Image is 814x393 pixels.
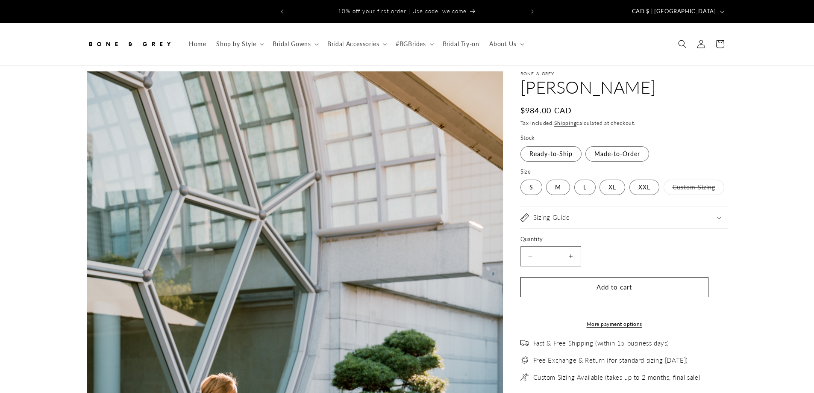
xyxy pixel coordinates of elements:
span: Bridal Gowns [273,40,311,48]
p: Bone & Grey [520,71,728,76]
summary: Search [673,35,692,53]
a: Bridal Try-on [438,35,485,53]
div: Tax included. calculated at checkout. [520,119,728,127]
label: Ready-to-Ship [520,146,582,162]
legend: Size [520,168,532,176]
h1: [PERSON_NAME] [520,76,728,98]
span: CAD $ | [GEOGRAPHIC_DATA] [632,7,716,16]
span: Bridal Accessories [327,40,379,48]
a: More payment options [520,320,708,328]
span: Custom Sizing Available (takes up to 2 months, final sale) [533,373,701,382]
label: L [574,180,596,195]
button: CAD $ | [GEOGRAPHIC_DATA] [627,3,728,20]
label: S [520,180,542,195]
span: #BGBrides [396,40,426,48]
summary: #BGBrides [391,35,437,53]
a: Home [184,35,211,53]
button: Previous announcement [273,3,291,20]
label: Made-to-Order [585,146,649,162]
label: XXL [629,180,659,195]
img: Bone and Grey Bridal [87,35,172,53]
summary: About Us [484,35,528,53]
img: exchange_2.png [520,356,529,364]
a: Bone and Grey Bridal [83,32,175,57]
label: XL [599,180,625,195]
span: About Us [489,40,516,48]
span: Shop by Style [216,40,256,48]
summary: Bridal Gowns [267,35,322,53]
span: Fast & Free Shipping (within 15 business days) [533,339,670,348]
span: Free Exchange & Return (for standard sizing [DATE]) [533,356,688,365]
span: $984.00 CAD [520,105,572,116]
img: needle.png [520,373,529,381]
span: 10% off your first order | Use code: welcome [338,8,467,15]
summary: Sizing Guide [520,207,728,228]
a: Shipping [554,120,577,126]
summary: Shop by Style [211,35,267,53]
summary: Bridal Accessories [322,35,391,53]
span: Home [189,40,206,48]
label: Quantity [520,235,708,244]
span: Bridal Try-on [443,40,479,48]
h2: Sizing Guide [533,213,570,222]
button: Next announcement [523,3,542,20]
label: M [546,180,570,195]
button: Add to cart [520,277,708,297]
label: Custom Sizing [664,180,724,195]
legend: Stock [520,134,536,142]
